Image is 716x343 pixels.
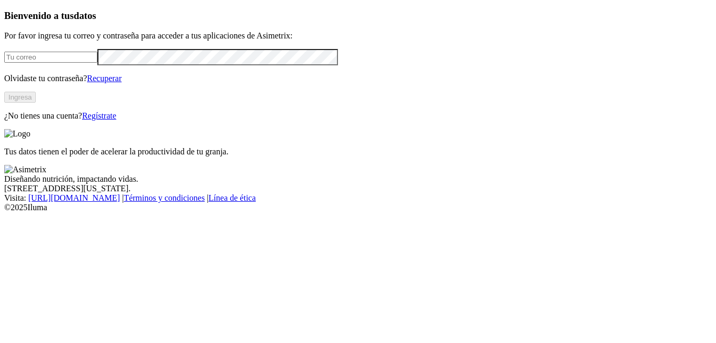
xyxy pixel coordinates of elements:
[82,111,116,120] a: Regístrate
[4,10,712,22] h3: Bienvenido a tus
[4,92,36,103] button: Ingresa
[124,193,205,202] a: Términos y condiciones
[74,10,96,21] span: datos
[4,193,712,203] div: Visita : | |
[4,165,46,174] img: Asimetrix
[87,74,122,83] a: Recuperar
[4,52,97,63] input: Tu correo
[208,193,256,202] a: Línea de ética
[4,203,712,212] div: © 2025 Iluma
[4,147,712,156] p: Tus datos tienen el poder de acelerar la productividad de tu granja.
[4,184,712,193] div: [STREET_ADDRESS][US_STATE].
[4,174,712,184] div: Diseñando nutrición, impactando vidas.
[4,31,712,41] p: Por favor ingresa tu correo y contraseña para acceder a tus aplicaciones de Asimetrix:
[28,193,120,202] a: [URL][DOMAIN_NAME]
[4,129,31,139] img: Logo
[4,74,712,83] p: Olvidaste tu contraseña?
[4,111,712,121] p: ¿No tienes una cuenta?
